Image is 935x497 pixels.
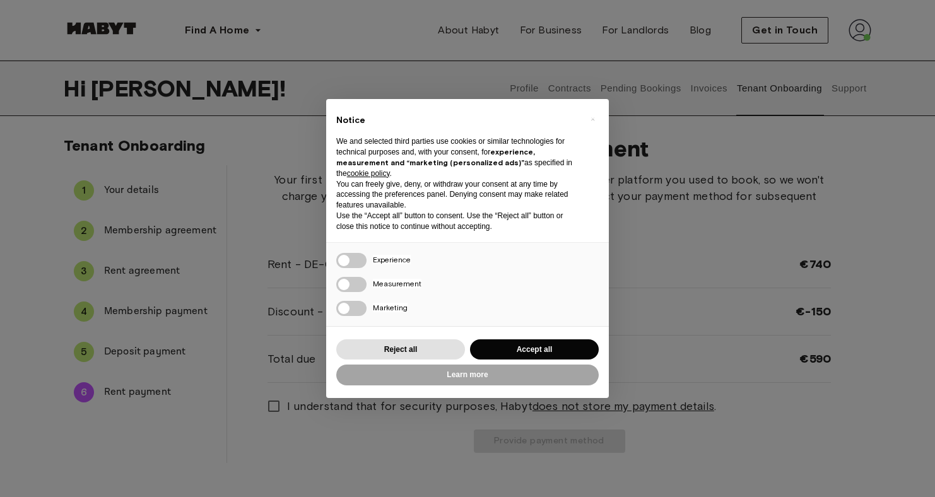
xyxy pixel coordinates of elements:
a: cookie policy [347,169,390,178]
button: Learn more [336,365,599,385]
span: Measurement [373,279,421,288]
span: Marketing [373,303,408,312]
span: Experience [373,255,411,264]
button: Close this notice [582,109,603,129]
p: You can freely give, deny, or withdraw your consent at any time by accessing the preferences pane... [336,179,579,211]
button: Accept all [470,339,599,360]
span: × [591,112,595,127]
h2: Notice [336,114,579,127]
p: We and selected third parties use cookies or similar technologies for technical purposes and, wit... [336,136,579,178]
strong: experience, measurement and “marketing (personalized ads)” [336,147,535,167]
button: Reject all [336,339,465,360]
p: Use the “Accept all” button to consent. Use the “Reject all” button or close this notice to conti... [336,211,579,232]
